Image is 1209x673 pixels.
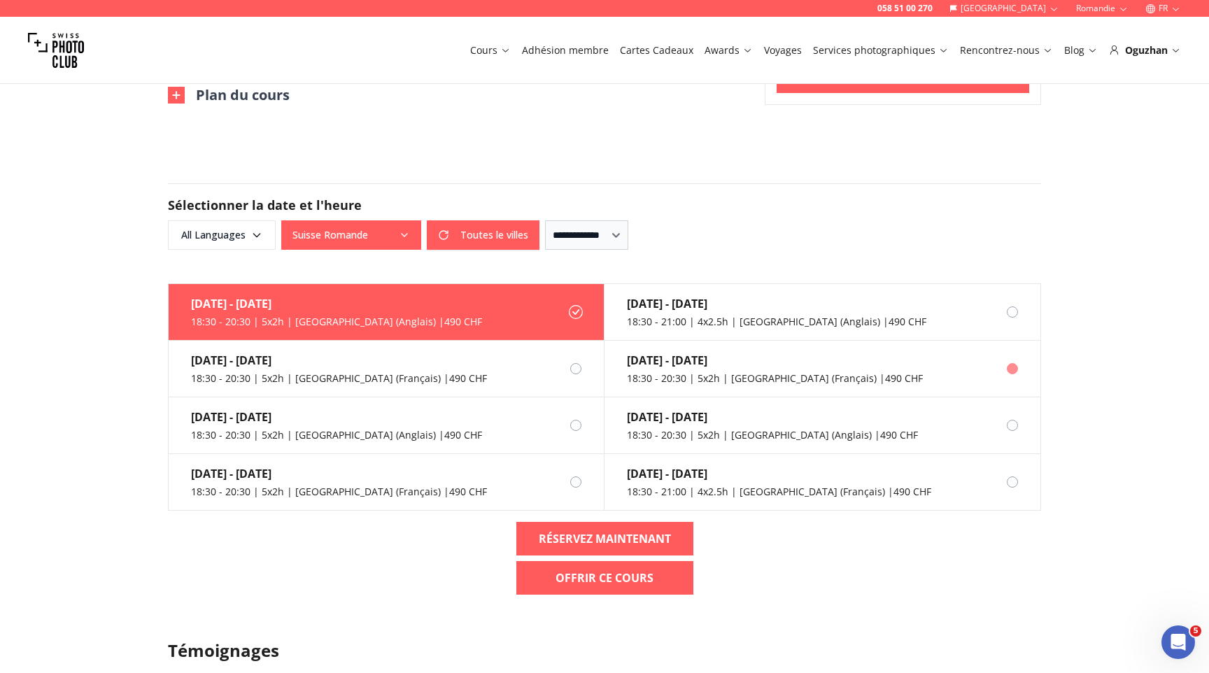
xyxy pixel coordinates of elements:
[1109,43,1181,57] div: Oguzhan
[539,530,671,547] b: RÉSERVEZ MAINTENANT
[191,371,487,385] div: 18:30 - 20:30 | 5x2h | [GEOGRAPHIC_DATA] (Français) | 490 CHF
[281,220,421,250] button: Suisse Romande
[627,409,918,425] div: [DATE] - [DATE]
[627,295,926,312] div: [DATE] - [DATE]
[168,195,1041,215] h2: Sélectionner la date et l'heure
[705,43,753,57] a: Awards
[627,428,918,442] div: 18:30 - 20:30 | 5x2h | [GEOGRAPHIC_DATA] (Anglais) | 490 CHF
[627,465,931,482] div: [DATE] - [DATE]
[28,22,84,78] img: Swiss photo club
[960,43,1053,57] a: Rencontrez-nous
[168,220,276,250] button: All Languages
[877,3,933,14] a: 058 51 00 270
[191,428,482,442] div: 18:30 - 20:30 | 5x2h | [GEOGRAPHIC_DATA] (Anglais) | 490 CHF
[758,41,807,60] button: Voyages
[191,409,482,425] div: [DATE] - [DATE]
[168,85,290,105] button: Plan du cours
[627,371,923,385] div: 18:30 - 20:30 | 5x2h | [GEOGRAPHIC_DATA] (Français) | 490 CHF
[764,43,802,57] a: Voyages
[699,41,758,60] button: Awards
[465,41,516,60] button: Cours
[522,43,609,57] a: Adhésion membre
[470,43,511,57] a: Cours
[191,315,482,329] div: 18:30 - 20:30 | 5x2h | [GEOGRAPHIC_DATA] (Anglais) | 490 CHF
[1064,43,1098,57] a: Blog
[191,295,482,312] div: [DATE] - [DATE]
[627,315,926,329] div: 18:30 - 21:00 | 4x2.5h | [GEOGRAPHIC_DATA] (Anglais) | 490 CHF
[1161,625,1195,659] iframe: Intercom live chat
[168,87,185,104] img: Outline Close
[516,41,614,60] button: Adhésion membre
[516,522,693,555] a: RÉSERVEZ MAINTENANT
[813,43,949,57] a: Services photographiques
[516,561,693,595] a: Offrir ce cours
[191,485,487,499] div: 18:30 - 20:30 | 5x2h | [GEOGRAPHIC_DATA] (Français) | 490 CHF
[627,485,931,499] div: 18:30 - 21:00 | 4x2.5h | [GEOGRAPHIC_DATA] (Français) | 490 CHF
[170,222,274,248] span: All Languages
[954,41,1059,60] button: Rencontrez-nous
[1190,625,1201,637] span: 5
[191,352,487,369] div: [DATE] - [DATE]
[1059,41,1103,60] button: Blog
[627,352,923,369] div: [DATE] - [DATE]
[168,639,1041,662] h3: Témoignages
[427,220,539,250] button: Toutes le villes
[620,43,693,57] a: Cartes Cadeaux
[191,465,487,482] div: [DATE] - [DATE]
[556,569,653,586] b: Offrir ce cours
[614,41,699,60] button: Cartes Cadeaux
[807,41,954,60] button: Services photographiques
